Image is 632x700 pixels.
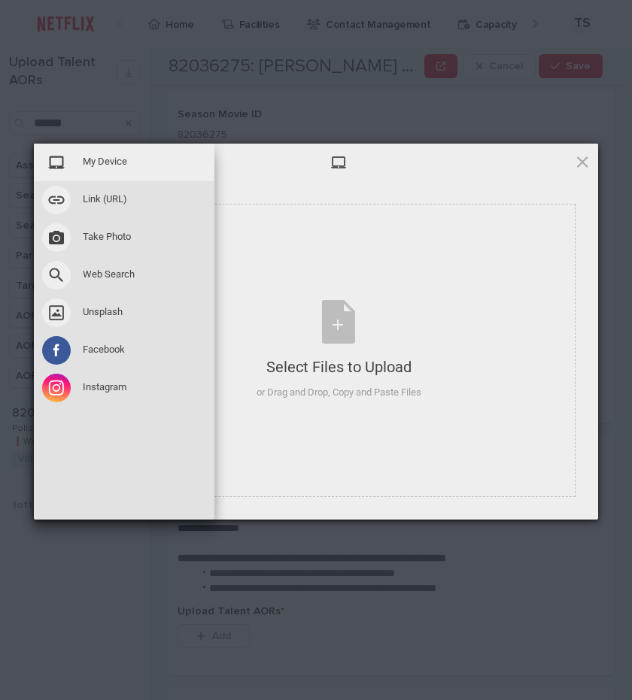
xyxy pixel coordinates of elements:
[34,332,214,369] div: Facebook
[257,356,421,377] div: Select Files to Upload
[330,154,347,171] span: My Device
[34,294,214,332] div: Unsplash
[83,305,123,319] span: Unsplash
[83,268,135,281] span: Web Search
[34,219,214,256] div: Take Photo
[83,230,131,244] span: Take Photo
[83,343,125,356] span: Facebook
[34,369,214,407] div: Instagram
[574,153,591,170] span: Click here or hit ESC to close picker
[34,181,214,219] div: Link (URL)
[257,385,421,400] div: or Drag and Drop, Copy and Paste Files
[83,192,127,206] span: Link (URL)
[83,155,127,168] span: My Device
[34,144,214,181] div: My Device
[83,380,126,394] span: Instagram
[34,256,214,294] div: Web Search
